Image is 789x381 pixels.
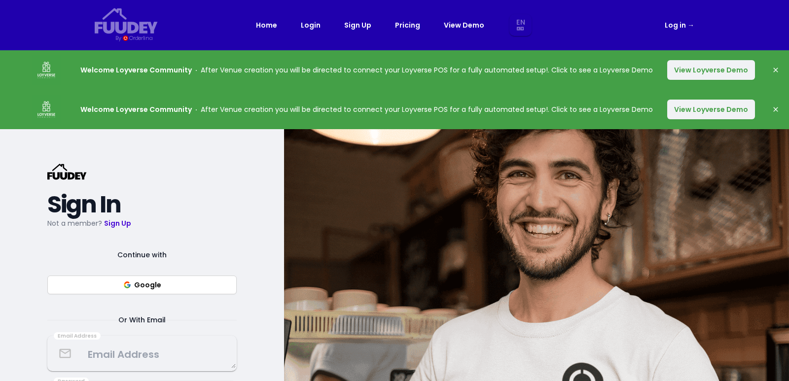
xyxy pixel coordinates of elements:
button: View Loyverse Demo [667,60,755,80]
a: Pricing [395,19,420,31]
svg: {/* Added fill="currentColor" here */} {/* This rectangle defines the background. Its explicit fi... [47,164,87,180]
a: Login [301,19,321,31]
div: By [115,34,121,42]
p: After Venue creation you will be directed to connect your Loyverse POS for a fully automated setu... [80,104,653,115]
a: Sign Up [104,218,131,228]
button: Google [47,276,237,294]
div: Email Address [54,332,101,340]
button: View Loyverse Demo [667,100,755,119]
span: → [687,20,694,30]
svg: {/* Added fill="currentColor" here */} {/* This rectangle defines the background. Its explicit fi... [95,8,158,34]
p: After Venue creation you will be directed to connect your Loyverse POS for a fully automated setu... [80,64,653,76]
span: Or With Email [107,314,178,326]
span: Continue with [106,249,179,261]
strong: Welcome Loyverse Community [80,104,192,114]
a: View Demo [444,19,484,31]
a: Home [256,19,277,31]
h2: Sign In [47,196,237,213]
p: Not a member? [47,217,237,229]
strong: Welcome Loyverse Community [80,65,192,75]
a: Sign Up [344,19,371,31]
div: Orderlina [129,34,152,42]
a: Log in [665,19,694,31]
